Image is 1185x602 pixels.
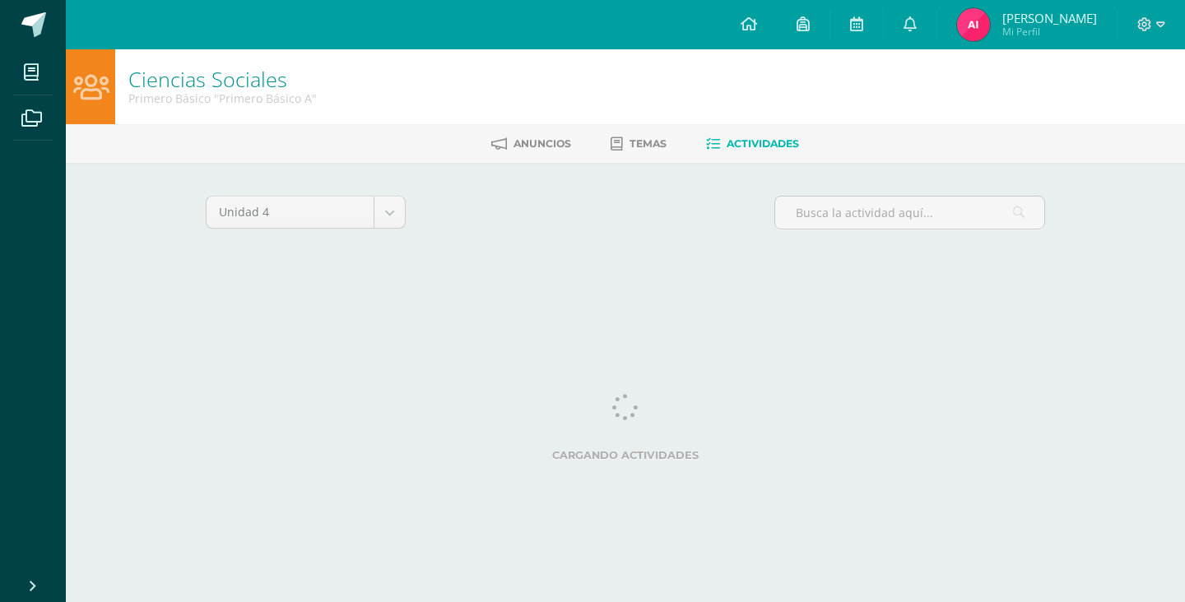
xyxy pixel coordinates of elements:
a: Actividades [706,131,799,157]
a: Unidad 4 [207,197,405,228]
a: Temas [611,131,667,157]
span: Actividades [727,137,799,150]
div: Primero Básico 'Primero Básico A' [128,90,317,106]
span: Anuncios [513,137,571,150]
input: Busca la actividad aquí... [775,197,1044,229]
img: 3db52edbe12f26b11aa9c9bba41fa6ee.png [957,8,990,41]
span: Mi Perfil [1002,25,1097,39]
span: Unidad 4 [219,197,361,228]
span: Temas [630,137,667,150]
h1: Ciencias Sociales [128,67,317,90]
label: Cargando actividades [206,449,1045,461]
a: Ciencias Sociales [128,65,287,93]
span: [PERSON_NAME] [1002,10,1097,26]
a: Anuncios [491,131,571,157]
